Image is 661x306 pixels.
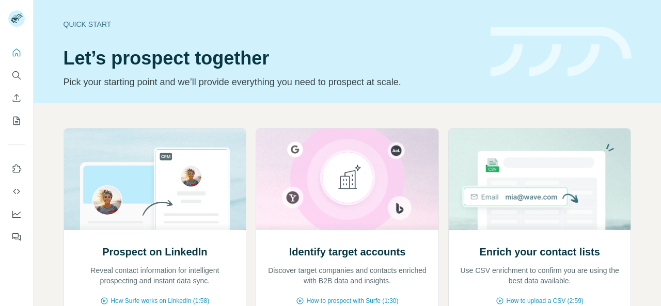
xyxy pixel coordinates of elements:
button: Search [8,66,25,85]
p: Reveal contact information for intelligent prospecting and instant data sync. [74,265,236,286]
button: My lists [8,111,25,130]
button: Use Surfe API [8,182,25,201]
span: How to upload a CSV (2:59) [506,296,583,305]
button: Use Surfe on LinkedIn [8,159,25,178]
h2: Enrich your contact lists [479,245,600,259]
img: Prospect on LinkedIn [64,128,247,230]
p: Discover target companies and contacts enriched with B2B data and insights. [266,265,428,286]
button: Quick start [8,43,25,62]
img: banner [491,27,632,77]
span: How to prospect with Surfe (1:30) [306,296,398,305]
h2: Identify target accounts [289,245,406,259]
span: How Surfe works on LinkedIn (1:58) [111,296,209,305]
p: Use CSV enrichment to confirm you are using the best data available. [459,265,621,286]
div: Quick start [64,19,478,29]
p: Pick your starting point and we’ll provide everything you need to prospect at scale. [64,75,478,89]
button: Enrich CSV [8,89,25,107]
button: Feedback [8,228,25,246]
h2: Prospect on LinkedIn [102,245,207,259]
img: Identify target accounts [256,128,439,230]
button: Dashboard [8,205,25,223]
h1: Let’s prospect together [64,48,478,69]
img: Enrich your contact lists [448,128,632,230]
